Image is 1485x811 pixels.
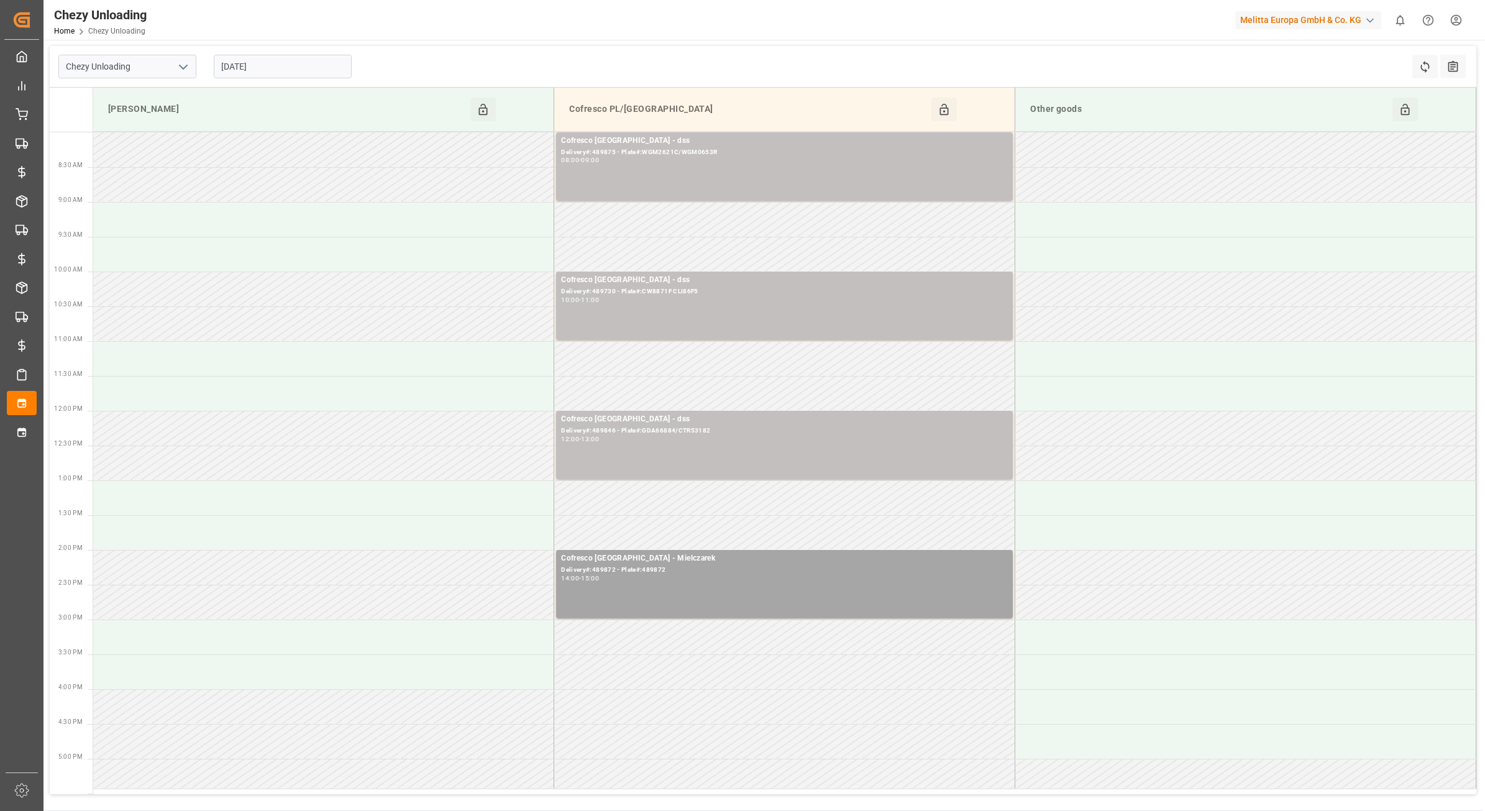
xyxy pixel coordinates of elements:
div: Cofresco [GEOGRAPHIC_DATA] - dss [561,413,1008,426]
button: Melitta Europa GmbH & Co. KG [1235,8,1386,32]
span: 2:00 PM [58,544,83,551]
input: Type to search/select [58,55,196,78]
span: 1:30 PM [58,510,83,516]
div: Delivery#:489846 - Plate#:GDA66884/CTR53182 [561,426,1008,436]
span: 11:30 AM [54,370,83,377]
span: 9:00 AM [58,196,83,203]
span: 8:30 AM [58,162,83,168]
div: Delivery#:489730 - Plate#:CW8871F CLI86F5 [561,286,1008,297]
div: Cofresco PL/[GEOGRAPHIC_DATA] [564,98,931,121]
div: Delivery#:489875 - Plate#:WGM2621C/WGM0653R [561,147,1008,158]
span: 4:00 PM [58,684,83,690]
div: - [579,157,581,163]
div: 11:00 [581,297,599,303]
div: Melitta Europa GmbH & Co. KG [1235,11,1381,29]
div: - [579,575,581,581]
span: 2:30 PM [58,579,83,586]
div: 14:00 [561,575,579,581]
div: Chezy Unloading [54,6,147,24]
div: Other goods [1025,98,1392,121]
div: Cofresco [GEOGRAPHIC_DATA] - Mielczarek [561,552,1008,565]
div: - [579,436,581,442]
button: show 0 new notifications [1386,6,1414,34]
span: 3:00 PM [58,614,83,621]
div: [PERSON_NAME] [103,98,470,121]
div: - [579,297,581,303]
span: 11:00 AM [54,336,83,342]
div: 08:00 [561,157,579,163]
span: 12:30 PM [54,440,83,447]
div: 10:00 [561,297,579,303]
a: Home [54,27,75,35]
span: 12:00 PM [54,405,83,412]
span: 3:30 PM [58,649,83,656]
div: 13:00 [581,436,599,442]
div: 15:00 [581,575,599,581]
button: Help Center [1414,6,1442,34]
span: 1:00 PM [58,475,83,482]
span: 9:30 AM [58,231,83,238]
div: Cofresco [GEOGRAPHIC_DATA] - dss [561,274,1008,286]
span: 10:30 AM [54,301,83,308]
div: Delivery#:489872 - Plate#:489872 [561,565,1008,575]
input: DD.MM.YYYY [214,55,352,78]
span: 5:00 PM [58,753,83,760]
div: 09:00 [581,157,599,163]
div: Cofresco [GEOGRAPHIC_DATA] - dss [561,135,1008,147]
span: 10:00 AM [54,266,83,273]
div: 12:00 [561,436,579,442]
span: 4:30 PM [58,718,83,725]
button: open menu [173,57,192,76]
